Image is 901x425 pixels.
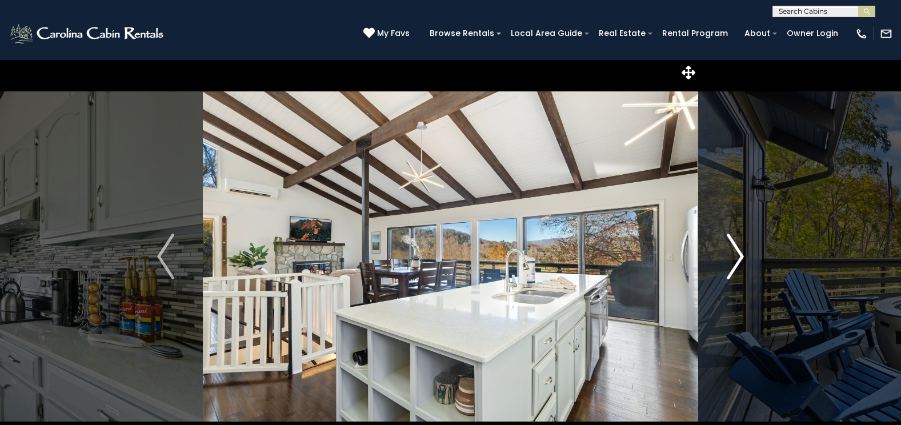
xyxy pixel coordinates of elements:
img: White-1-2.png [9,22,167,45]
a: Local Area Guide [505,25,588,42]
img: arrow [727,234,744,279]
a: About [739,25,776,42]
span: My Favs [377,27,410,39]
img: arrow [157,234,174,279]
img: phone-regular-white.png [855,27,868,40]
a: Browse Rentals [424,25,500,42]
a: Owner Login [781,25,844,42]
a: Real Estate [593,25,651,42]
a: My Favs [363,27,413,40]
img: mail-regular-white.png [880,27,892,40]
a: Rental Program [656,25,734,42]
